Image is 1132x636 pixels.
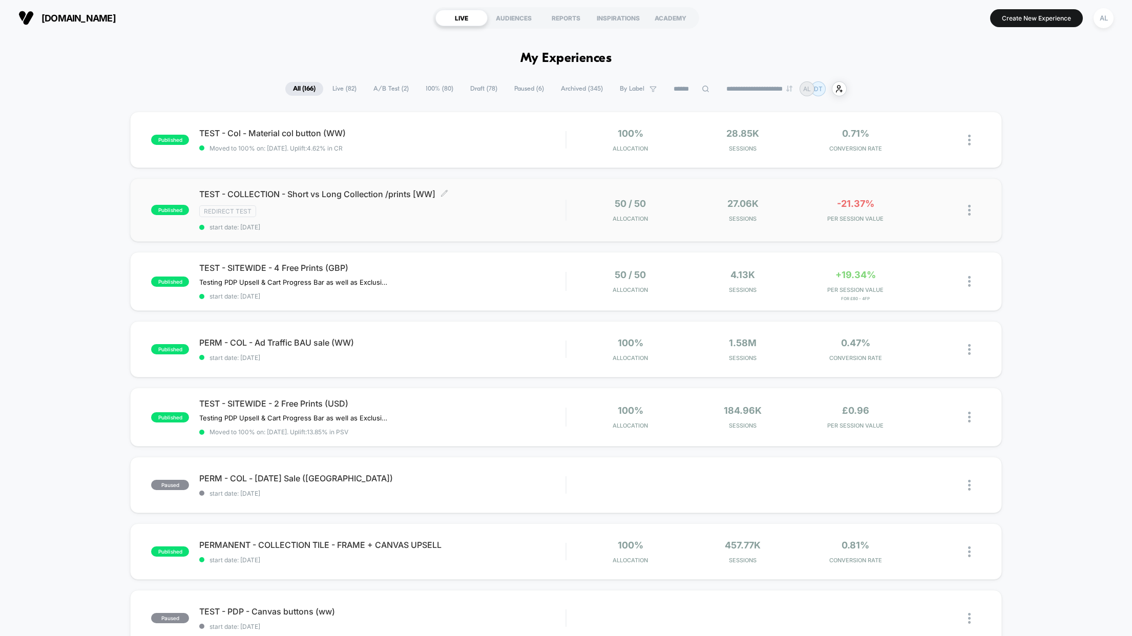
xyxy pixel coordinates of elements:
[803,85,811,93] p: AL
[613,557,648,564] span: Allocation
[592,10,644,26] div: INSPIRATIONS
[620,85,644,93] span: By Label
[689,145,797,152] span: Sessions
[151,412,189,422] span: published
[209,428,348,436] span: Moved to 100% on: [DATE] . Uplift: 13.85% in PSV
[18,10,34,26] img: Visually logo
[990,9,1083,27] button: Create New Experience
[968,480,971,491] img: close
[835,269,876,280] span: +19.34%
[199,490,565,497] span: start date: [DATE]
[199,128,565,138] span: TEST - Col - Material col button (WW)
[968,344,971,355] img: close
[802,286,909,293] span: PER SESSION VALUE
[615,198,646,209] span: 50 / 50
[199,556,565,564] span: start date: [DATE]
[615,269,646,280] span: 50 / 50
[618,337,643,348] span: 100%
[689,422,797,429] span: Sessions
[689,557,797,564] span: Sessions
[199,223,565,231] span: start date: [DATE]
[842,540,869,550] span: 0.81%
[613,354,648,362] span: Allocation
[841,337,870,348] span: 0.47%
[325,82,364,96] span: Live ( 82 )
[540,10,592,26] div: REPORTS
[199,354,565,362] span: start date: [DATE]
[644,10,697,26] div: ACADEMY
[151,480,189,490] span: paused
[199,263,565,273] span: TEST - SITEWIDE - 4 Free Prints (GBP)
[968,135,971,145] img: close
[1091,8,1117,29] button: AL
[968,613,971,624] img: close
[802,296,909,301] span: for £80 - 4FP
[520,51,612,66] h1: My Experiences
[689,354,797,362] span: Sessions
[41,13,116,24] span: [DOMAIN_NAME]
[199,414,389,422] span: Testing PDP Upsell & Cart Progress Bar as well as Exclusive Free Prints in the Cart
[366,82,416,96] span: A/B Test ( 2 )
[199,278,389,286] span: Testing PDP Upsell & Cart Progress Bar as well as Exclusive Free Prints in the Cart
[199,337,565,348] span: PERM - COL - Ad Traffic BAU sale (WW)
[968,412,971,422] img: close
[285,82,323,96] span: All ( 166 )
[151,546,189,557] span: published
[730,269,755,280] span: 4.13k
[968,205,971,216] img: close
[199,398,565,409] span: TEST - SITEWIDE - 2 Free Prints (USD)
[613,286,648,293] span: Allocation
[151,277,189,287] span: published
[968,546,971,557] img: close
[689,215,797,222] span: Sessions
[488,10,540,26] div: AUDIENCES
[1094,8,1114,28] div: AL
[15,10,119,26] button: [DOMAIN_NAME]
[613,215,648,222] span: Allocation
[618,128,643,139] span: 100%
[729,337,757,348] span: 1.58M
[842,405,869,416] span: £0.96
[151,135,189,145] span: published
[209,144,343,152] span: Moved to 100% on: [DATE] . Uplift: 4.62% in CR
[786,86,792,92] img: end
[613,145,648,152] span: Allocation
[553,82,611,96] span: Archived ( 345 )
[837,198,874,209] span: -21.37%
[199,189,565,199] span: TEST - COLLECTION - Short vs Long Collection /prints [WW]
[618,540,643,550] span: 100%
[842,128,869,139] span: 0.71%
[814,85,823,93] p: DT
[724,405,762,416] span: 184.96k
[726,128,759,139] span: 28.85k
[507,82,552,96] span: Paused ( 6 )
[463,82,505,96] span: Draft ( 78 )
[151,205,189,215] span: published
[689,286,797,293] span: Sessions
[418,82,461,96] span: 100% ( 80 )
[802,422,909,429] span: PER SESSION VALUE
[727,198,759,209] span: 27.06k
[968,276,971,287] img: close
[151,613,189,623] span: paused
[725,540,761,550] span: 457.77k
[802,145,909,152] span: CONVERSION RATE
[802,215,909,222] span: PER SESSION VALUE
[618,405,643,416] span: 100%
[802,354,909,362] span: CONVERSION RATE
[199,540,565,550] span: PERMANENT - COLLECTION TILE - FRAME + CANVAS UPSELL
[435,10,488,26] div: LIVE
[199,473,565,483] span: PERM - COL - [DATE] Sale ([GEOGRAPHIC_DATA])
[199,606,565,617] span: TEST - PDP - Canvas buttons (ww)
[199,205,256,217] span: Redirect Test
[802,557,909,564] span: CONVERSION RATE
[199,623,565,630] span: start date: [DATE]
[613,422,648,429] span: Allocation
[151,344,189,354] span: published
[199,292,565,300] span: start date: [DATE]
